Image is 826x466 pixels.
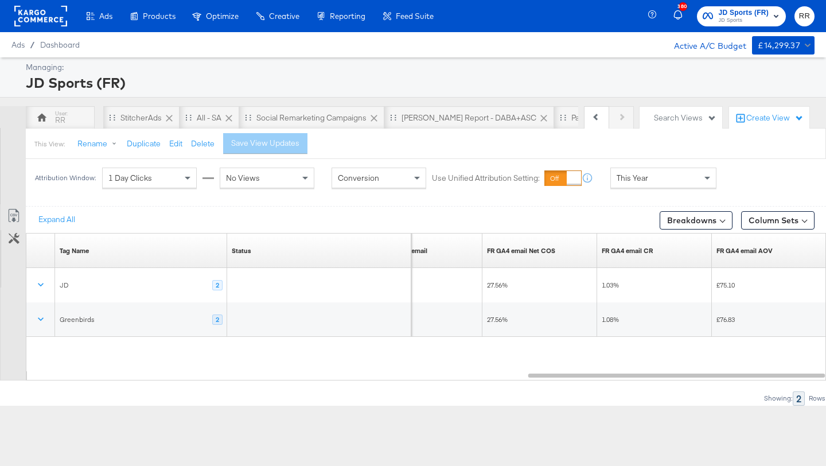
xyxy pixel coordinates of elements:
div: Drag to reorder tab [390,114,396,121]
a: FR GA4 AOV [716,247,773,256]
div: Rows [808,394,826,402]
div: This View: [34,139,65,149]
div: 2 [212,315,223,325]
span: JD Sports (FR) [719,7,769,19]
div: FR GA4 email AOV [716,247,773,256]
div: Status [232,247,251,256]
span: / [25,40,40,49]
div: Managing: [26,62,812,73]
span: This Year [617,173,648,183]
div: All - SA [197,112,221,123]
div: RR [55,115,65,126]
button: Column Sets [741,211,815,230]
span: £75.10 [716,281,735,290]
span: No Views [226,173,260,183]
div: Search Views [654,112,716,123]
a: FR GA4 Net COS [487,247,555,256]
label: Use Unified Attribution Setting: [432,173,540,184]
span: Optimize [206,11,239,21]
a: Dashboard [40,40,80,49]
div: JD Sports (FR) [26,73,812,92]
button: RR [794,6,815,26]
span: £76.83 [716,316,735,324]
span: 1.03% [602,281,619,290]
button: Rename [69,134,129,154]
span: 27.56% [487,316,508,324]
button: Expand All [30,209,83,230]
div: Drag to reorder tab [109,114,115,121]
span: Products [143,11,176,21]
button: £14,299.37 [752,36,815,55]
span: 1 Day Clicks [108,173,152,183]
div: Create View [746,112,804,124]
a: Shows the current state of your Ad Campaign. [232,247,251,256]
div: Drag to reorder tab [245,114,251,121]
div: 380 [679,2,687,11]
a: Tag Name [60,247,89,256]
button: Delete [191,138,215,149]
div: Drag to reorder tab [185,114,192,121]
button: Duplicate [127,138,161,149]
div: Showing: [763,394,793,402]
span: Feed Suite [396,11,434,21]
div: £14,299.37 [758,38,800,53]
div: Social Remarketing Campaigns [256,112,367,123]
div: Attribution Window: [34,174,96,182]
span: Ads [99,11,112,21]
span: Reporting [330,11,365,21]
button: Edit [169,138,182,149]
div: FR GA4 email CR [602,247,653,256]
span: 1.08% [602,316,619,324]
span: RR [799,10,810,23]
div: Greenbirds [60,316,95,325]
div: 2 [212,281,223,291]
div: 2 [793,391,805,406]
button: 380 [672,5,691,28]
button: JD Sports (FR)JD Sports [697,6,786,26]
div: JD [60,281,68,290]
span: Ads [11,40,25,49]
div: FR GA4 email Net COS [487,247,555,256]
div: Paid Social Campaigns [571,112,650,123]
div: Drag to reorder tab [560,114,566,121]
button: Breakdowns [660,211,733,230]
div: Active A/C Budget [662,36,746,53]
div: StitcherAds [120,112,162,123]
span: 27.56% [487,281,508,290]
div: [PERSON_NAME] Report - DABA+ASC [402,112,536,123]
a: FR GA4 CR [602,247,653,256]
span: JD Sports [719,16,769,25]
span: Creative [269,11,299,21]
span: Conversion [338,173,379,183]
